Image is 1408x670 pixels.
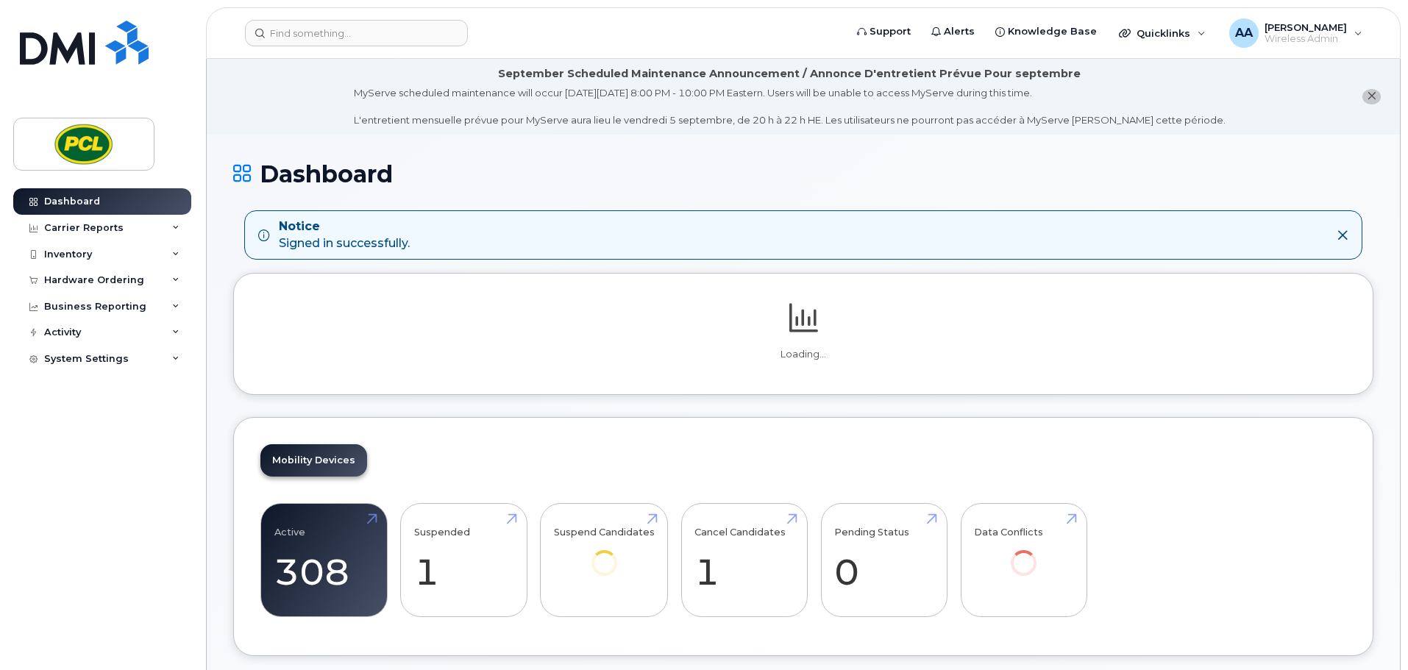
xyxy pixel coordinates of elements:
a: Suspend Candidates [554,512,655,596]
p: Loading... [260,348,1346,361]
a: Pending Status 0 [834,512,934,609]
button: close notification [1362,89,1381,104]
a: Cancel Candidates 1 [694,512,794,609]
div: Signed in successfully. [279,218,410,252]
strong: Notice [279,218,410,235]
a: Active 308 [274,512,374,609]
h1: Dashboard [233,161,1373,187]
a: Suspended 1 [414,512,513,609]
a: Data Conflicts [974,512,1073,596]
div: September Scheduled Maintenance Announcement / Annonce D'entretient Prévue Pour septembre [498,66,1081,82]
a: Mobility Devices [260,444,367,477]
div: MyServe scheduled maintenance will occur [DATE][DATE] 8:00 PM - 10:00 PM Eastern. Users will be u... [354,86,1226,127]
